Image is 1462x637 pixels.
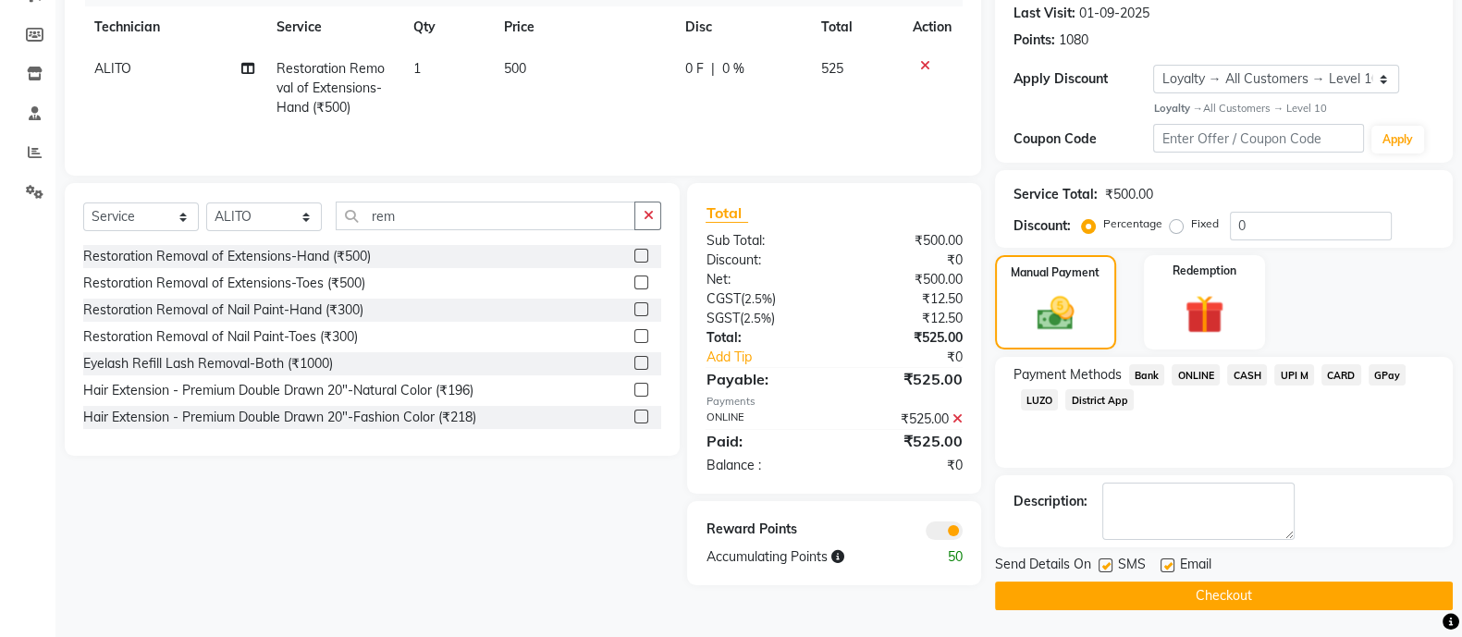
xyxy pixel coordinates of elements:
[685,59,704,79] span: 0 F
[834,251,977,270] div: ₹0
[692,368,834,390] div: Payable:
[858,348,977,367] div: ₹0
[743,291,771,306] span: 2.5%
[834,289,977,309] div: ₹12.50
[1129,364,1165,386] span: Bank
[336,202,635,230] input: Search or Scan
[692,410,834,429] div: ONLINE
[401,6,492,48] th: Qty
[276,60,385,116] span: Restoration Removal of Extensions-Hand (₹500)
[1014,492,1087,511] div: Description:
[905,547,977,567] div: 50
[1105,185,1153,204] div: ₹500.00
[692,289,834,309] div: ( )
[810,6,902,48] th: Total
[692,270,834,289] div: Net:
[504,60,526,77] span: 500
[1079,4,1149,23] div: 01-09-2025
[692,520,834,540] div: Reward Points
[834,270,977,289] div: ₹500.00
[83,300,363,320] div: Restoration Removal of Nail Paint-Hand (₹300)
[722,59,744,79] span: 0 %
[1059,31,1088,50] div: 1080
[1014,365,1122,385] span: Payment Methods
[1321,364,1361,386] span: CARD
[83,354,333,374] div: Eyelash Refill Lash Removal-Both (₹1000)
[94,60,131,77] span: ALITO
[706,310,739,326] span: SGST
[995,555,1091,578] span: Send Details On
[1026,292,1086,335] img: _cash.svg
[706,394,962,410] div: Payments
[83,247,371,266] div: Restoration Removal of Extensions-Hand (₹500)
[83,6,265,48] th: Technician
[1227,364,1267,386] span: CASH
[692,251,834,270] div: Discount:
[83,327,358,347] div: Restoration Removal of Nail Paint-Toes (₹300)
[821,60,843,77] span: 525
[1065,389,1134,410] span: District App
[1014,31,1055,50] div: Points:
[1014,69,1154,89] div: Apply Discount
[834,368,977,390] div: ₹525.00
[493,6,674,48] th: Price
[412,60,420,77] span: 1
[1014,129,1154,149] div: Coupon Code
[1014,4,1075,23] div: Last Visit:
[265,6,402,48] th: Service
[692,456,834,475] div: Balance :
[692,348,857,367] a: Add Tip
[706,203,748,223] span: Total
[1118,555,1146,578] span: SMS
[1173,290,1235,338] img: _gift.svg
[83,381,473,400] div: Hair Extension - Premium Double Drawn 20"-Natural Color (₹196)
[1103,215,1162,232] label: Percentage
[1014,185,1098,204] div: Service Total:
[692,231,834,251] div: Sub Total:
[1191,215,1219,232] label: Fixed
[1274,364,1314,386] span: UPI M
[692,547,904,567] div: Accumulating Points
[711,59,715,79] span: |
[1021,389,1059,410] span: LUZO
[834,231,977,251] div: ₹500.00
[1011,264,1100,281] label: Manual Payment
[692,309,834,328] div: ( )
[1153,102,1202,115] strong: Loyalty →
[834,328,977,348] div: ₹525.00
[902,6,963,48] th: Action
[995,582,1453,610] button: Checkout
[674,6,810,48] th: Disc
[834,430,977,452] div: ₹525.00
[1172,364,1220,386] span: ONLINE
[692,328,834,348] div: Total:
[1371,126,1424,153] button: Apply
[743,311,770,325] span: 2.5%
[834,410,977,429] div: ₹525.00
[1153,101,1434,116] div: All Customers → Level 10
[83,408,476,427] div: Hair Extension - Premium Double Drawn 20"-Fashion Color (₹218)
[1180,555,1211,578] span: Email
[83,274,365,293] div: Restoration Removal of Extensions-Toes (₹500)
[1369,364,1407,386] span: GPay
[692,430,834,452] div: Paid:
[1173,263,1236,279] label: Redemption
[834,456,977,475] div: ₹0
[1014,216,1071,236] div: Discount:
[706,290,740,307] span: CGST
[834,309,977,328] div: ₹12.50
[1153,124,1364,153] input: Enter Offer / Coupon Code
